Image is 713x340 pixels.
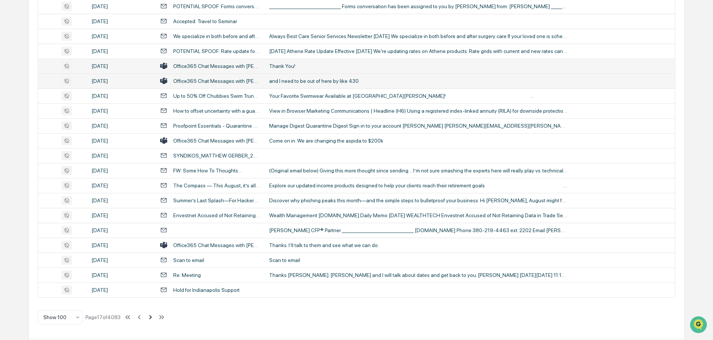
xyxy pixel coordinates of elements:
div: We're available if you need us! [25,65,94,71]
a: 🗄️Attestations [51,91,96,105]
button: Start new chat [127,59,136,68]
div: [DATE] [91,197,151,203]
div: [DATE] [91,287,151,293]
div: Office365 Chat Messages with [PERSON_NAME], [PERSON_NAME] on [DATE] [173,242,260,248]
div: [DATE] [91,153,151,159]
div: Re: Meeting [173,272,201,278]
div: Office365 Chat Messages with [PERSON_NAME], [PERSON_NAME] on [DATE] [173,78,260,84]
div: [DATE] [91,63,151,69]
div: Thank You! [269,63,568,69]
div: Proofpoint Essentials - Quarantine Digest [173,123,260,129]
div: POTENTIAL SPOOF: Forms conversation has been assigned to you by [PERSON_NAME] [173,3,260,9]
div: View in Browser Marketing Communications | Headline (H6) Using a registered index-linked annuity ... [269,108,568,114]
div: Office365 Chat Messages with [PERSON_NAME], [PERSON_NAME] on [DATE] [173,63,260,69]
div: The Compass — This August, it’s all about income [173,183,260,188]
div: [DATE] [91,183,151,188]
img: 1746055101610-c473b297-6a78-478c-a979-82029cc54cd1 [7,57,21,71]
div: 🔎 [7,109,13,115]
div: [PERSON_NAME] CFP® Partner ________________________________ [DOMAIN_NAME] Phone 380-219-4463 ext.... [269,227,568,233]
div: [DATE] [91,33,151,39]
div: Summer’s Last Splash—For Hackers, It’s Open Season [173,197,260,203]
a: 🔎Data Lookup [4,105,50,119]
div: Office365 Chat Messages with [PERSON_NAME], [PERSON_NAME] [PERSON_NAME] on [DATE] [173,138,260,144]
div: Thanks [PERSON_NAME]. [PERSON_NAME] and I will talk about dates and get back to you. [PERSON_NAME... [269,272,568,278]
div: Accepted: Travel to Seminar [173,18,237,24]
input: Clear [19,34,123,42]
div: [DATE] [91,108,151,114]
div: Envestnet Accused of Not Retaining Data in Trade Secrets Theft Case [173,212,260,218]
div: [DATE] [91,18,151,24]
a: 🖐️Preclearance [4,91,51,105]
div: Come on in. We are changing the aspida to $200k [269,138,568,144]
div: We specialize in both before and after surgery care [173,33,260,39]
div: [DATE] [91,138,151,144]
div: POTENTIAL SPOOF: Rate update for Athene Products [173,48,260,54]
div: (Original email below) Giving this more thought since sending… I’m not sure smashing the experts ... [269,168,568,174]
div: How to offset uncertainty with a guarantee [173,108,260,114]
div: [DATE] [91,272,151,278]
iframe: Open customer support [689,315,709,336]
div: Explore our updated income products designed to help your clients reach their retirement goals ͏ ... [269,183,568,188]
div: 🖐️ [7,95,13,101]
div: 🗄️ [54,95,60,101]
div: Your Favorite Swimwear Available at [GEOGRAPHIC_DATA][PERSON_NAME]! ‌ ‌ ‌ ‌ ‌ ‌ ‌ ‌ ‌ ‌ ‌ ‌ ‌ ‌ ‌... [269,93,568,99]
span: Preclearance [15,94,48,102]
a: Powered byPylon [53,126,90,132]
div: Discover why phishing peaks this month—and the simple steps to bulletproof your business. Hi [PER... [269,197,568,203]
span: Pylon [74,127,90,132]
div: [DATE] [91,257,151,263]
div: Wealth Management [DOMAIN_NAME] Daily Memo [DATE] WEALTHTECH Envestnet Accused of Not Retaining D... [269,212,568,218]
div: Hold for Indianapolis Support [173,287,240,293]
div: [DATE] [91,123,151,129]
div: Manage Digest Quarantine Digest Sign in to your account [PERSON_NAME] [PERSON_NAME][EMAIL_ADDRESS... [269,123,568,129]
div: Always Best Care Senior Services Newsletter [DATE] We specialize in both before and after surgery... [269,33,568,39]
div: [DATE] Athene Rate Update Effective [DATE] We're updating rates on Athene products. Rate grids wi... [269,48,568,54]
div: [DATE] [91,227,151,233]
span: Attestations [62,94,93,102]
div: and I need to be out of here by like 430 [269,78,568,84]
div: Scan to email [269,257,568,263]
div: Page 17 of 4083 [85,314,121,320]
div: SYNDIKOS_MATTHEW GERBER_2024_ArchiveK1Package [173,153,260,159]
p: How can we help? [7,16,136,28]
div: FW: Some How To Thoughts... [173,168,242,174]
div: [DATE] [91,93,151,99]
div: Scan to email [173,257,204,263]
div: Up to 50% Off Chubbies Swim Trunks! [173,93,260,99]
div: ________________________________ Forms conversation has been assigned to you by [PERSON_NAME] fro... [269,3,568,9]
div: [DATE] [91,78,151,84]
div: [DATE] [91,242,151,248]
div: [DATE] [91,48,151,54]
div: [DATE] [91,3,151,9]
div: [DATE] [91,168,151,174]
div: [DATE] [91,212,151,218]
span: Data Lookup [15,108,47,116]
div: Start new chat [25,57,122,65]
div: Thanks. I’ll talk to them and see what we can do. [269,242,568,248]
